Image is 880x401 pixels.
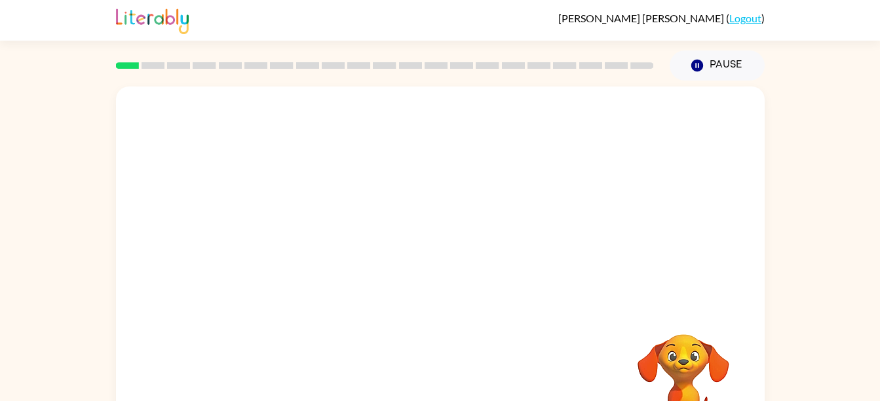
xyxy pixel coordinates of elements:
[729,12,761,24] a: Logout
[670,50,765,81] button: Pause
[558,12,726,24] span: [PERSON_NAME] [PERSON_NAME]
[116,5,189,34] img: Literably
[558,12,765,24] div: ( )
